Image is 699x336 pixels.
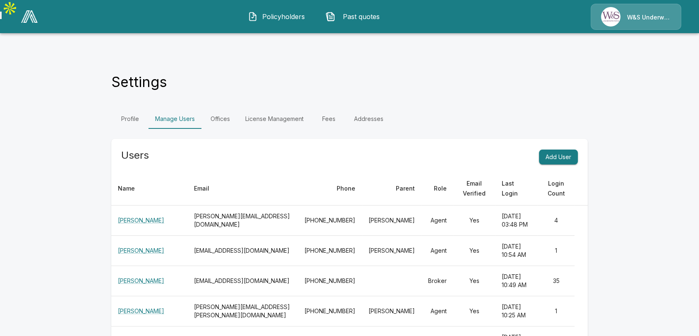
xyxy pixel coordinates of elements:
th: [EMAIL_ADDRESS][DOMAIN_NAME] [187,266,298,296]
td: Broker [421,266,453,296]
td: [PHONE_NUMBER] [298,296,362,326]
a: [PERSON_NAME] [118,247,164,254]
th: [EMAIL_ADDRESS][DOMAIN_NAME] [187,236,298,266]
th: [PERSON_NAME][EMAIL_ADDRESS][DOMAIN_NAME] [187,205,298,236]
td: 35 [538,266,575,296]
td: [PHONE_NUMBER] [298,205,362,236]
td: 1 [538,296,575,326]
a: Offices [201,109,239,129]
a: Manage Users [148,109,201,129]
th: Name [111,172,187,205]
td: Yes [453,296,495,326]
th: Login Count [538,172,575,205]
a: License Management [239,109,310,129]
td: [PERSON_NAME] [362,205,421,236]
h4: Settings [111,73,167,91]
td: [DATE] 10:25 AM [495,296,538,326]
th: Phone [298,172,362,205]
td: Agent [421,205,453,236]
th: Last Login [495,172,538,205]
a: [PERSON_NAME] [118,217,164,224]
td: 1 [538,236,575,266]
th: Parent [362,172,421,205]
td: Yes [453,266,495,296]
td: Yes [453,236,495,266]
a: [PERSON_NAME] [118,307,164,314]
td: [PHONE_NUMBER] [298,266,362,296]
th: Email [187,172,298,205]
div: Settings Tabs [111,109,588,129]
td: [PERSON_NAME] [362,296,421,326]
td: Agent [421,236,453,266]
th: Email Verified [453,172,495,205]
td: Yes [453,205,495,236]
td: 4 [538,205,575,236]
th: Role [421,172,453,205]
a: Profile [111,109,148,129]
td: [DATE] 10:49 AM [495,266,538,296]
th: [PERSON_NAME][EMAIL_ADDRESS][PERSON_NAME][DOMAIN_NAME] [187,296,298,326]
td: [PERSON_NAME] [362,236,421,266]
a: Fees [310,109,347,129]
a: Addresses [347,109,390,129]
td: [PHONE_NUMBER] [298,236,362,266]
button: Add User [539,150,578,165]
td: [DATE] 03:48 PM [495,205,538,236]
td: [DATE] 10:54 AM [495,236,538,266]
td: Agent [421,296,453,326]
a: [PERSON_NAME] [118,277,164,284]
h5: Users [121,149,149,162]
